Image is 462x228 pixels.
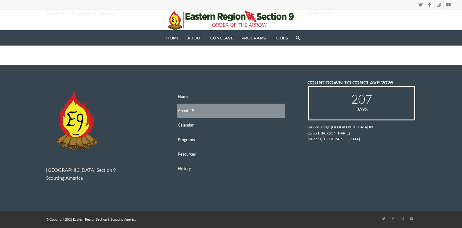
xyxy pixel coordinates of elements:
span: About [187,35,202,40]
a: Link to Twitter [379,214,388,223]
a: Programs [237,30,270,46]
a: Tools [270,30,292,46]
span: Home [166,35,179,40]
span: 207 [315,93,408,105]
p: [GEOGRAPHIC_DATA] Section 9 Scouting America [46,166,155,182]
span: Conclave [210,35,233,40]
a: About [183,30,206,46]
span: Days [315,105,408,113]
a: Link to Youtube [407,214,416,223]
a: About E9 [177,104,285,118]
a: Resources [177,147,285,161]
span: © Copyright 2025 Eastern Region Section 9, Scouting America [46,215,136,223]
a: History [177,161,285,176]
a: Link to Instagram [398,214,407,223]
span: Tools [274,35,288,40]
span: Service Lodge: [GEOGRAPHIC_DATA] #3 Camp T. [PERSON_NAME] Maidens, [GEOGRAPHIC_DATA] [307,125,373,142]
span: COUNTDOWN TO CONCLAVE 2026 [307,80,393,86]
a: Conclave [206,30,237,46]
span: Programs [241,35,266,40]
a: Link to Facebook [388,214,398,223]
a: Calendar [177,118,285,132]
a: Programs [177,132,285,147]
a: Home [177,89,285,104]
a: Home [162,30,183,46]
a: Search [292,30,300,46]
